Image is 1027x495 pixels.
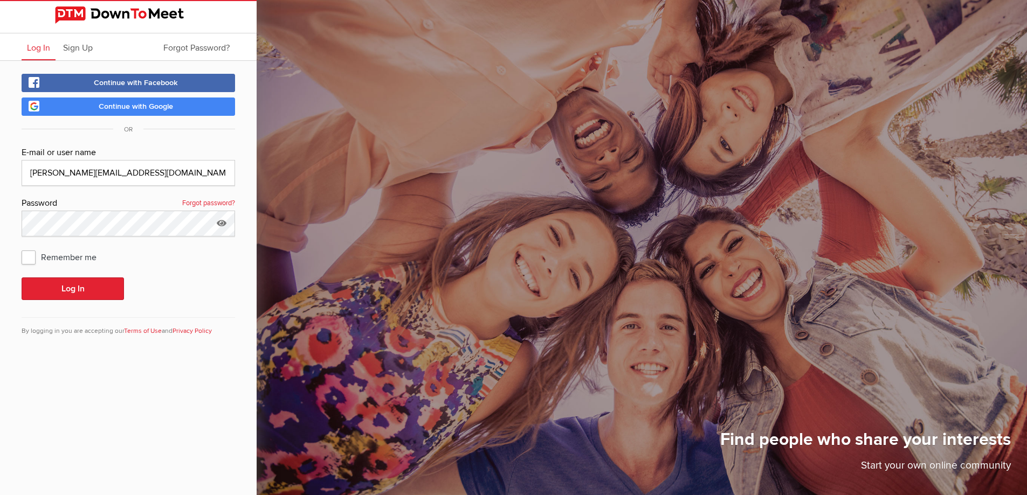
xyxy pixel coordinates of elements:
[163,43,230,53] span: Forgot Password?
[27,43,50,53] span: Log In
[94,78,178,87] span: Continue with Facebook
[22,197,235,211] div: Password
[113,126,143,134] span: OR
[22,317,235,336] div: By logging in you are accepting our and
[22,97,235,116] a: Continue with Google
[158,33,235,60] a: Forgot Password?
[720,429,1011,458] h1: Find people who share your interests
[22,74,235,92] a: Continue with Facebook
[173,327,212,335] a: Privacy Policy
[124,327,162,335] a: Terms of Use
[22,33,56,60] a: Log In
[22,160,235,186] input: Email@address.com
[55,6,202,24] img: DownToMeet
[99,102,173,111] span: Continue with Google
[63,43,93,53] span: Sign Up
[182,197,235,211] a: Forgot password?
[720,458,1011,479] p: Start your own online community
[22,277,124,300] button: Log In
[22,247,107,267] span: Remember me
[22,146,235,160] div: E-mail or user name
[58,33,98,60] a: Sign Up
